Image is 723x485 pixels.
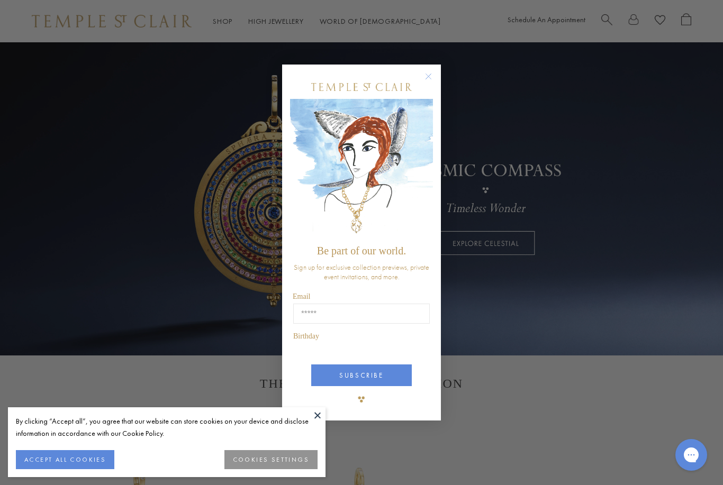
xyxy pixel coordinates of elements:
[294,262,429,281] span: Sign up for exclusive collection previews, private event invitations, and more.
[351,389,372,410] img: TSC
[16,450,114,469] button: ACCEPT ALL COOKIES
[293,304,430,324] input: Email
[224,450,318,469] button: COOKIES SETTINGS
[317,245,406,257] span: Be part of our world.
[311,364,412,386] button: SUBSCRIBE
[293,332,319,340] span: Birthday
[290,99,433,240] img: c4a9eb12-d91a-4d4a-8ee0-386386f4f338.jpeg
[16,415,318,440] div: By clicking “Accept all”, you agree that our website can store cookies on your device and disclos...
[311,83,412,91] img: Temple St. Clair
[427,75,440,88] button: Close dialog
[670,435,712,474] iframe: Gorgias live chat messenger
[293,292,310,300] span: Email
